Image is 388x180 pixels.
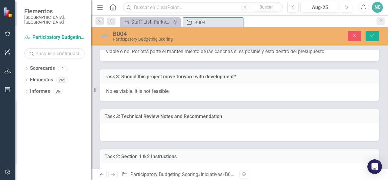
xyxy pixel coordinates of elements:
a: Iniciativas [201,172,222,177]
input: Busque a continuación... [24,48,85,59]
button: Buscar [251,3,281,12]
div: Aug-25 [303,4,337,11]
h3: Task 3: Technical Review Notes and Recommendation [105,114,374,119]
span: No es viable. It is not feasible. [106,88,170,94]
a: Informes [30,88,50,95]
div: B004 [113,30,252,37]
span: Elementos [24,8,85,15]
img: Not Defined [100,31,110,40]
small: [GEOGRAPHIC_DATA], [GEOGRAPHIC_DATA] [24,15,85,25]
a: Scorecards [30,65,55,72]
strong: Section 1: [106,168,128,174]
img: ClearPoint Strategy [3,7,14,18]
a: Participatory Budgeting Scoring [24,34,85,41]
button: Aug-25 [300,2,339,13]
input: Buscar en ClearPoint... [123,2,283,13]
button: NC [372,2,383,13]
div: » » [122,171,235,178]
a: Staff List: Parks/Recreation [121,18,171,26]
a: Participatory Budgeting Scoring [130,172,198,177]
span: Buscar [259,5,273,9]
h3: Task 3: Should this project move forward with development? [105,74,374,80]
div: Open Intercom Messenger [367,159,382,174]
div: B004 [225,172,236,177]
div: 36 [53,89,63,94]
div: 265 [56,77,68,83]
span: Este proyecto no es viable en la parte de cambiar el sentido a la calle, ya que se requiere inves... [106,28,372,54]
h3: Task 2: Section 1 & 2 Instructions [105,154,374,159]
a: Elementos [30,76,53,83]
div: B004 [194,19,242,26]
div: 1 [58,66,68,71]
div: Staff List: Parks/Recreation [131,18,171,26]
div: Participatory Budgeting Scoring [113,37,252,42]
